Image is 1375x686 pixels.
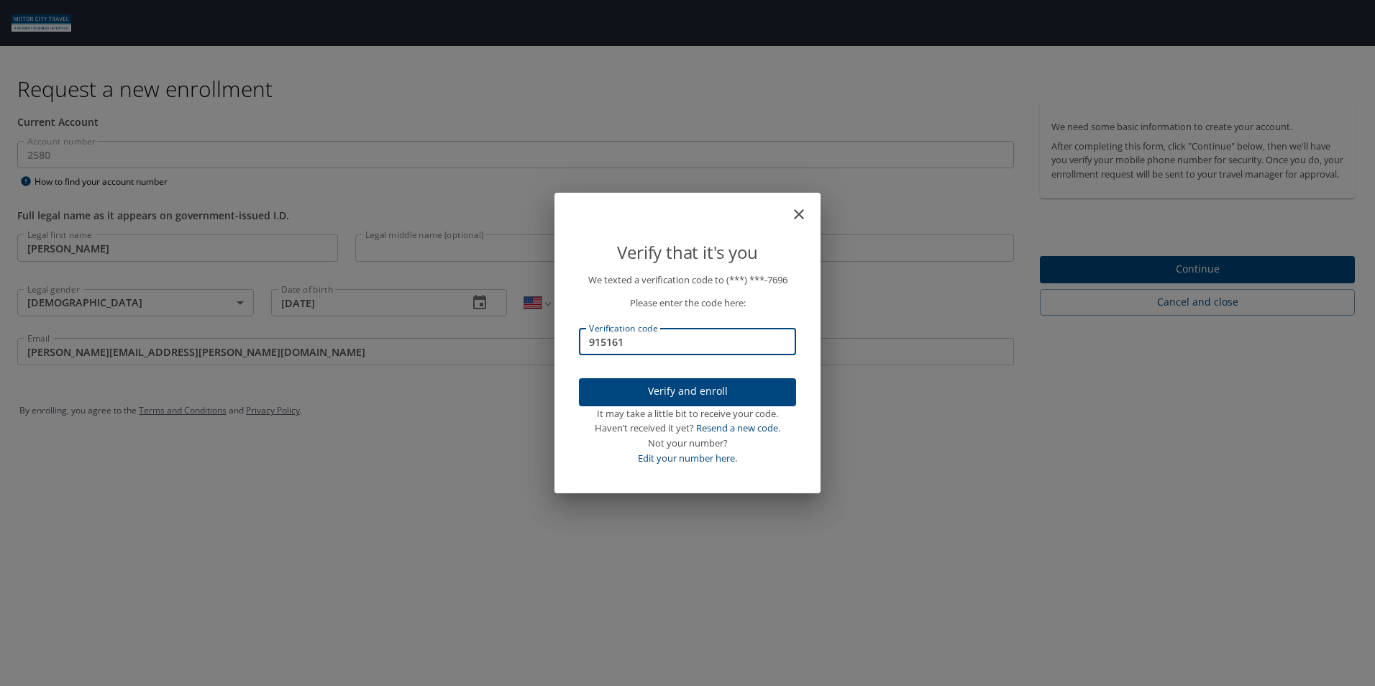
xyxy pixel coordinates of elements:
p: Please enter the code here: [579,296,796,311]
button: close [798,198,815,216]
p: Verify that it's you [579,239,796,266]
div: Not your number? [579,436,796,451]
a: Resend a new code. [696,421,780,434]
button: Verify and enroll [579,378,796,406]
p: We texted a verification code to (***) ***- 7696 [579,273,796,288]
a: Edit your number here. [638,452,737,465]
div: Haven’t received it yet? [579,421,796,436]
div: It may take a little bit to receive your code. [579,406,796,421]
span: Verify and enroll [590,383,785,401]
